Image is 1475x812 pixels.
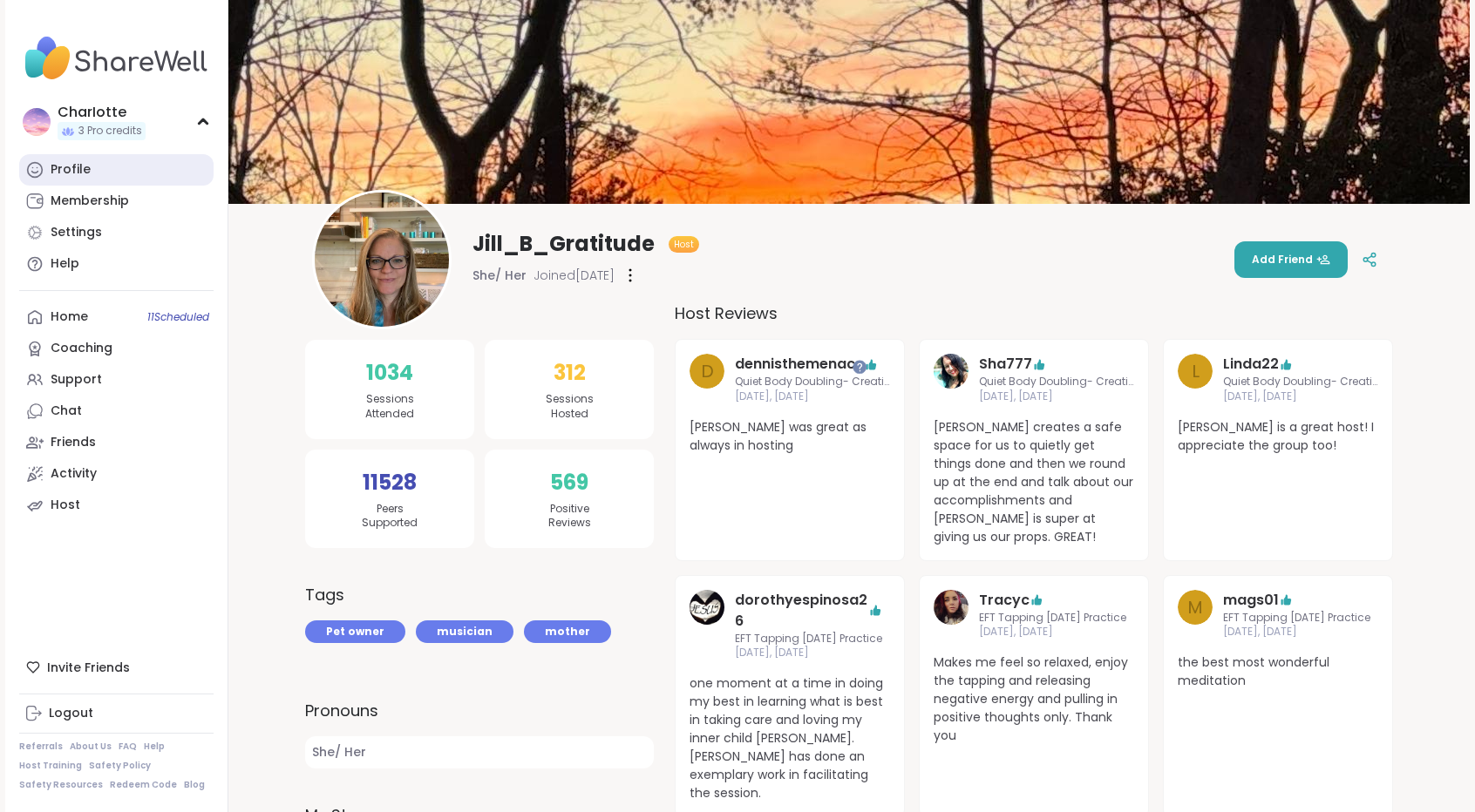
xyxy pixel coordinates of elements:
a: Coaching [19,333,214,364]
a: Redeem Code [110,779,177,791]
a: Safety Resources [19,779,103,791]
a: m [1178,590,1213,640]
a: Profile [19,154,214,186]
a: Friends [19,427,214,458]
a: Referrals [19,741,63,753]
span: She/ Her [305,736,654,768]
span: m [1187,594,1203,620]
span: Peers Supported [362,502,418,531]
span: [DATE], [DATE] [979,625,1126,639]
a: Blog [184,779,205,791]
img: ShareWell Nav Logo [19,28,214,89]
span: 1034 [366,357,413,389]
span: [DATE], [DATE] [1223,389,1378,404]
a: d [690,354,724,404]
a: Tracyc [934,590,969,640]
div: Profile [51,161,91,179]
img: Jill_B_Gratitude [315,193,449,327]
span: EFT Tapping [DATE] Practice [979,611,1126,626]
span: 569 [550,467,588,498]
label: Pronouns [305,699,654,722]
img: CharIotte [23,108,51,136]
img: Sha777 [934,354,969,389]
h3: Tags [305,583,344,606]
a: Tracyc [979,590,1030,611]
span: 312 [554,357,586,389]
img: dorothyespinosa26 [690,590,724,625]
span: Host [674,238,694,251]
a: Help [144,741,165,753]
a: dorothyespinosa26 [690,590,724,661]
div: Support [51,371,102,389]
span: Sessions Hosted [546,392,594,422]
span: EFT Tapping [DATE] Practice [1223,611,1370,626]
a: Home11Scheduled [19,301,214,333]
div: Settings [51,224,102,241]
span: 11528 [363,467,417,498]
span: Positive Reviews [548,502,591,531]
span: 3 Pro credits [78,124,142,139]
a: FAQ [119,741,137,753]
span: Quiet Body Doubling- Creativity & Productivity [979,375,1134,389]
span: [PERSON_NAME] was great as always in hosting [690,418,890,455]
img: Tracyc [934,590,969,625]
div: Chat [51,403,82,420]
a: mags01 [1223,590,1279,611]
a: Activity [19,458,214,490]
a: Sha777 [934,354,969,404]
span: [DATE], [DATE] [735,646,882,660]
div: Membership [51,193,129,210]
a: Sha777 [979,354,1032,375]
a: Membership [19,186,214,217]
span: musician [437,624,493,639]
div: Help [51,255,79,273]
div: CharIotte [58,103,146,122]
span: Makes me feel so relaxed, enjoy the tapping and releasing negative energy and pulling in positive... [934,653,1134,745]
a: Logout [19,698,214,729]
span: Jill_B_Gratitude [472,230,655,258]
span: Sessions Attended [365,392,414,422]
a: About Us [70,741,112,753]
span: [DATE], [DATE] [735,389,890,404]
span: one moment at a time in doing my best in learning what is best in taking care and loving my inner... [690,674,890,802]
span: Add Friend [1252,252,1330,267]
span: Quiet Body Doubling- Creativity & Productivity [1223,375,1378,389]
span: the best most wonderful meditation [1178,653,1378,690]
div: Invite Friends [19,652,214,683]
span: L [1192,358,1200,384]
span: EFT Tapping [DATE] Practice [735,632,882,646]
span: [PERSON_NAME] is a great host! I appreciate the group too! [1178,418,1378,455]
span: Pet owner [326,624,384,639]
div: Host [51,497,80,514]
a: Safety Policy [89,760,151,772]
span: [DATE], [DATE] [1223,625,1370,639]
span: [PERSON_NAME] creates a safe space for us to quietly get things done and then we round up at the ... [934,418,1134,546]
span: mother [545,624,590,639]
span: 11 Scheduled [147,310,209,324]
iframe: Spotlight [853,360,867,374]
a: L [1178,354,1213,404]
span: She/ Her [472,267,527,284]
span: [DATE], [DATE] [979,389,1134,404]
span: Joined [DATE] [534,267,615,284]
div: Coaching [51,340,112,357]
div: Activity [51,465,97,483]
a: Chat [19,396,214,427]
a: Host Training [19,760,82,772]
a: Linda22 [1223,354,1279,375]
a: dorothyespinosa26 [735,590,868,632]
div: Home [51,308,88,326]
span: d [701,358,714,384]
div: Friends [51,434,96,451]
span: Quiet Body Doubling- Creativity/ Productivity [735,375,890,389]
a: Settings [19,217,214,248]
button: Add Friend [1234,241,1348,278]
a: Help [19,248,214,280]
div: Logout [49,705,93,722]
a: Host [19,490,214,521]
a: Support [19,364,214,396]
a: dennisthemenace [735,354,864,375]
